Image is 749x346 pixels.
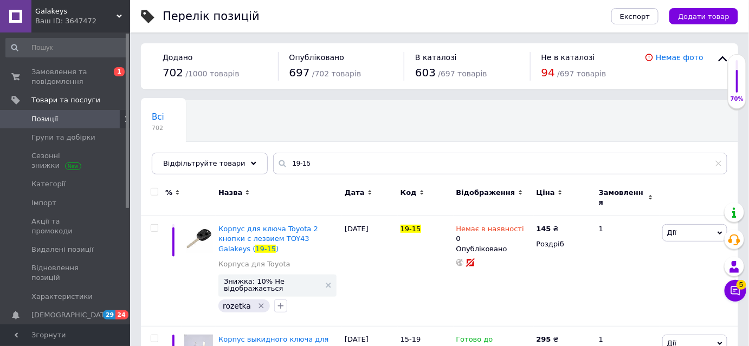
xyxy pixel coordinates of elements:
svg: Видалити мітку [257,302,266,310]
span: Імпорт [31,198,56,208]
span: Відфільтруйте товари [163,159,246,167]
div: ₴ [537,224,559,234]
a: Корпуса для Toyota [218,259,290,269]
span: 1 [114,67,125,76]
span: Всі [152,112,164,122]
span: Не в каталозі [541,53,595,62]
div: Ваш ID: 3647472 [35,16,130,26]
div: ₴ [537,335,559,344]
div: Опубліковано [456,244,531,254]
span: [DEMOGRAPHIC_DATA] [31,310,112,320]
span: 603 [415,66,436,79]
span: Сезонні знижки [31,151,100,171]
span: Видалені позиції [31,245,94,254]
span: Товари та послуги [31,95,100,105]
span: Назва [218,188,242,198]
div: 0 [456,224,524,244]
a: Немає фото [656,53,703,62]
img: Корпус для ключа Toyota 2 кнопки с лезвием TOY43 Galakeys (19-15) [184,224,213,253]
span: 702 [152,124,164,132]
span: Експорт [620,12,650,21]
span: Знижка: 10% Не відображається [224,278,320,292]
span: Корпус для ключа Toyota 2 кнопки с лезвием TOY43 Galakeys ( [218,225,318,252]
span: Категорії [31,179,66,189]
a: Корпус для ключа Toyota 2 кнопки с лезвием TOY43 Galakeys (19-15) [218,225,318,252]
span: / 1000 товарів [185,69,239,78]
span: Ціна [537,188,555,198]
span: 697 [289,66,310,79]
button: Експорт [611,8,659,24]
input: Пошук по назві позиції, артикулу і пошуковим запитам [273,153,727,174]
span: Відображення [456,188,515,198]
span: Акції та промокоди [31,217,100,236]
span: / 697 товарів [438,69,487,78]
span: 15-19 [401,335,421,343]
button: Чат з покупцем5 [725,280,746,302]
div: 1 [592,216,660,327]
span: 19-15 [401,225,421,233]
span: Групи та добірки [31,133,95,142]
span: Позиції [31,114,58,124]
span: Опубліковано [289,53,345,62]
button: Додати товар [669,8,738,24]
span: В каталозі [415,53,457,62]
span: / 697 товарів [557,69,606,78]
span: Galakeys [35,6,117,16]
span: / 702 товарів [312,69,361,78]
span: Дії [667,229,676,237]
span: Немає в наявності [456,225,524,236]
span: ) [276,245,279,253]
div: Роздріб [537,239,590,249]
span: Код [401,188,417,198]
span: rozetka [223,302,251,310]
div: [DATE] [342,216,398,327]
span: Замовлення [599,188,645,207]
input: Пошук [5,38,128,57]
span: 19-15 [255,245,276,253]
span: Дата [345,188,365,198]
span: 702 [163,66,183,79]
b: 295 [537,335,551,343]
span: Додати товар [678,12,729,21]
span: 24 [115,310,128,319]
span: Відновлення позицій [31,263,100,283]
b: 145 [537,225,551,233]
span: 29 [103,310,115,319]
div: Перелік позицій [163,11,260,22]
span: Додано [163,53,192,62]
span: Характеристики [31,292,93,302]
span: % [165,188,172,198]
span: Замовлення та повідомлення [31,67,100,87]
span: 94 [541,66,555,79]
div: 70% [728,95,746,103]
span: 5 [737,280,746,290]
